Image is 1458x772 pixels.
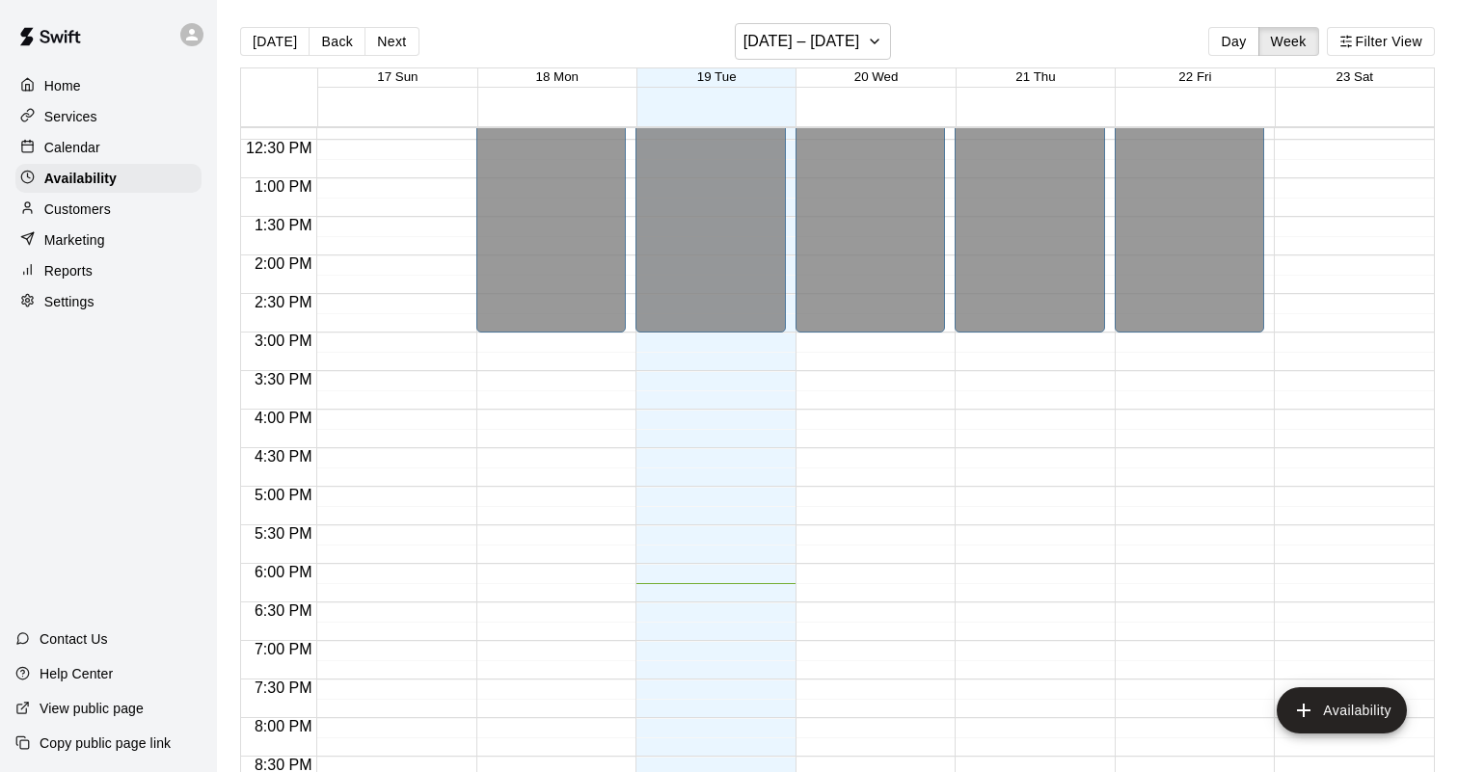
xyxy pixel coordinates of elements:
[15,133,202,162] a: Calendar
[15,287,202,316] a: Settings
[250,255,317,272] span: 2:00 PM
[250,333,317,349] span: 3:00 PM
[1208,27,1258,56] button: Day
[250,371,317,387] span: 3:30 PM
[44,261,93,280] p: Reports
[250,602,317,619] span: 6:30 PM
[536,69,579,84] button: 18 Mon
[15,195,202,224] a: Customers
[240,27,310,56] button: [DATE]
[250,487,317,503] span: 5:00 PM
[309,27,365,56] button: Back
[241,140,316,156] span: 12:30 PM
[364,27,418,56] button: Next
[1015,69,1055,84] button: 21 Thu
[15,71,202,100] a: Home
[15,102,202,131] a: Services
[250,217,317,233] span: 1:30 PM
[735,23,892,60] button: [DATE] – [DATE]
[250,448,317,465] span: 4:30 PM
[250,679,317,696] span: 7:30 PM
[250,525,317,542] span: 5:30 PM
[15,164,202,193] a: Availability
[15,226,202,254] a: Marketing
[40,664,113,683] p: Help Center
[44,292,94,311] p: Settings
[40,629,108,649] p: Contact Us
[250,564,317,580] span: 6:00 PM
[44,169,117,188] p: Availability
[854,69,899,84] button: 20 Wed
[44,200,111,219] p: Customers
[44,230,105,250] p: Marketing
[743,28,860,55] h6: [DATE] – [DATE]
[250,641,317,657] span: 7:00 PM
[1258,27,1319,56] button: Week
[1336,69,1374,84] button: 23 Sat
[1327,27,1435,56] button: Filter View
[250,178,317,195] span: 1:00 PM
[1277,687,1407,733] button: add
[697,69,737,84] button: 19 Tue
[15,256,202,285] a: Reports
[40,699,144,718] p: View public page
[44,138,100,157] p: Calendar
[250,294,317,310] span: 2:30 PM
[377,69,418,84] button: 17 Sun
[40,733,171,753] p: Copy public page link
[1178,69,1211,84] button: 22 Fri
[250,718,317,734] span: 8:00 PM
[250,410,317,426] span: 4:00 PM
[44,107,97,126] p: Services
[44,76,81,95] p: Home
